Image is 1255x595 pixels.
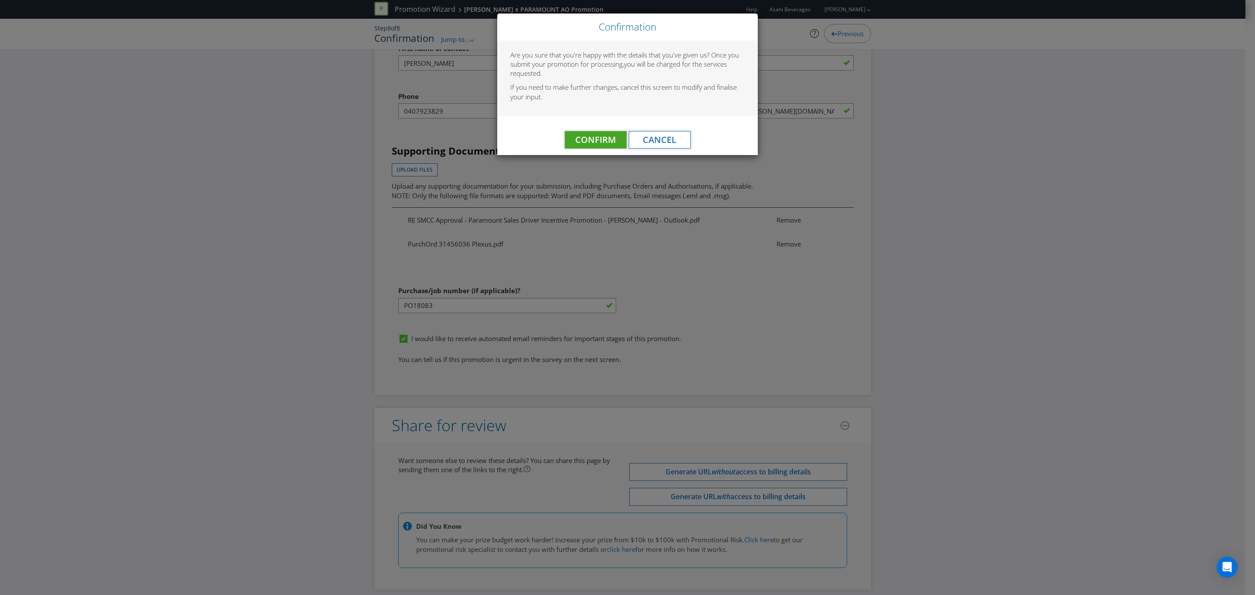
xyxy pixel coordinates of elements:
span: Are you sure that you're happy with the details that you've given us? Once you submit your promot... [510,51,739,68]
button: Confirm [565,131,627,149]
span: you will be charged for the services requested [510,60,727,78]
span: Confirmation [599,20,656,34]
p: If you need to make further changes, cancel this screen to modify and finalise your input. [510,83,745,101]
button: Cancel [629,131,691,149]
div: Close [497,14,758,41]
span: Cancel [643,134,676,145]
span: Confirm [575,134,616,145]
div: Open Intercom Messenger [1217,557,1238,578]
span: . [540,69,542,78]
